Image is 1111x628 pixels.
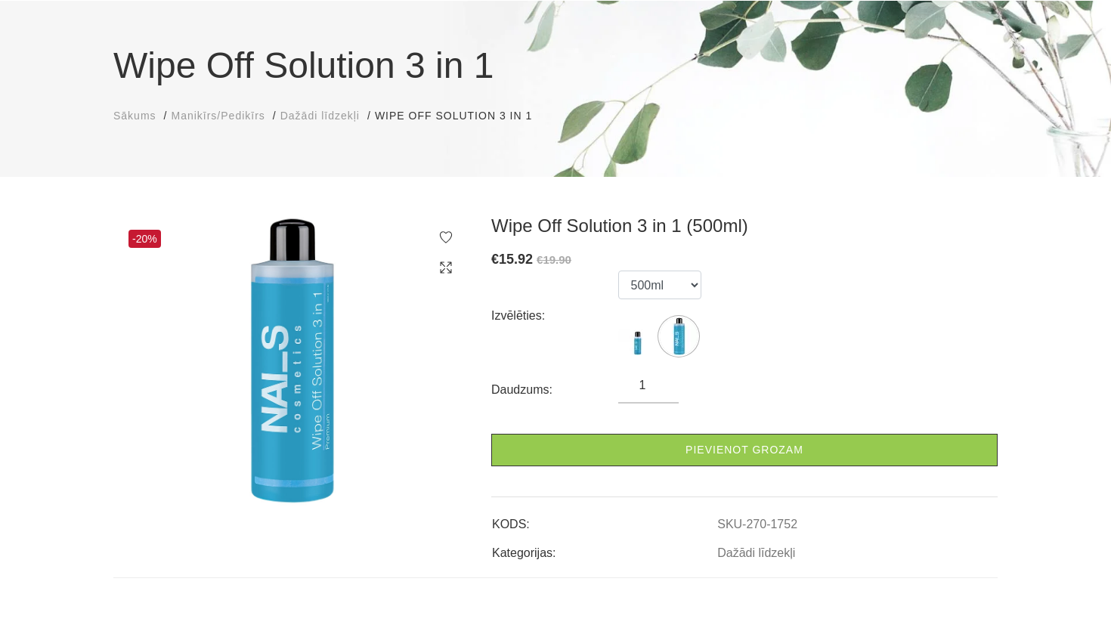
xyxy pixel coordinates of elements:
[171,108,265,124] a: Manikīrs/Pedikīrs
[537,253,571,266] s: €19.90
[113,108,156,124] a: Sākums
[171,110,265,122] span: Manikīrs/Pedikīrs
[491,505,716,534] td: KODS:
[113,215,469,506] img: Wipe Off Solution 3 in 1
[717,518,797,531] a: SKU-270-1752
[128,230,161,248] span: -20%
[618,317,656,355] img: ...
[491,378,618,402] div: Daudzums:
[660,317,698,355] img: ...
[375,108,547,124] li: Wipe Off Solution 3 in 1
[280,108,360,124] a: Dažādi līdzekļi
[491,304,618,328] div: Izvēlēties:
[717,546,795,560] a: Dažādi līdzekļi
[491,215,998,237] h3: Wipe Off Solution 3 in 1 (500ml)
[499,252,533,267] span: 15.92
[113,39,998,93] h1: Wipe Off Solution 3 in 1
[491,252,499,267] span: €
[113,110,156,122] span: Sākums
[280,110,360,122] span: Dažādi līdzekļi
[491,434,998,466] a: Pievienot grozam
[491,534,716,562] td: Kategorijas:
